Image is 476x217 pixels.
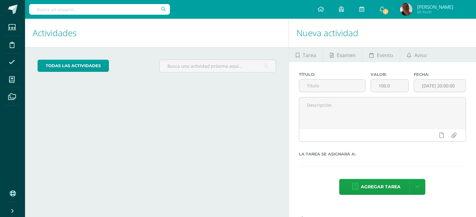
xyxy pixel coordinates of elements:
a: Aviso [400,47,433,62]
input: Puntos máximos [371,80,408,92]
span: Agregar tarea [361,179,401,195]
a: Examen [323,47,362,62]
span: Examen [337,48,356,63]
input: Busca una actividad próxima aquí... [160,60,276,72]
img: c118420b0abd9b924e193ac151572711.png [400,3,412,16]
input: Busca un usuario... [29,4,170,15]
input: Fecha de entrega [414,80,466,92]
span: [PERSON_NAME] [417,4,453,10]
h1: Nueva actividad [296,19,468,47]
input: Título [299,80,365,92]
label: Fecha: [414,72,466,77]
label: Título: [299,72,366,77]
span: Mi Perfil [417,9,453,15]
label: La tarea se asignará a: [299,152,466,156]
span: Tarea [303,48,316,63]
a: Tarea [289,47,323,62]
span: Evento [377,48,393,63]
h1: Actividades [33,19,281,47]
span: Aviso [414,48,427,63]
span: 3 [382,8,389,15]
a: Evento [362,47,400,62]
label: Valor: [371,72,409,77]
a: todas las Actividades [38,60,109,72]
